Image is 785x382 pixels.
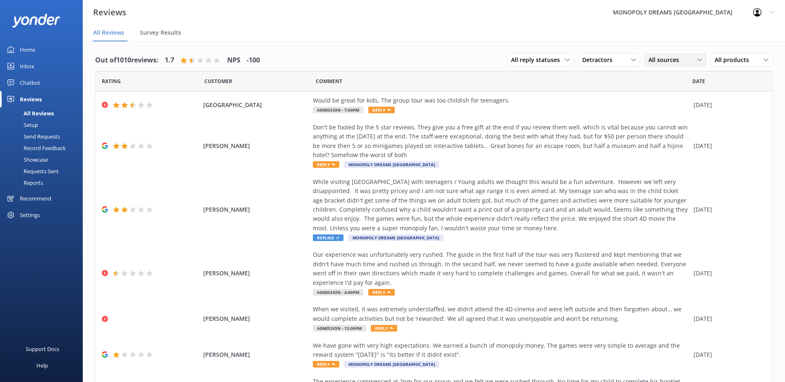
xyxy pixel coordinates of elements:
[5,131,60,142] div: Send Requests
[5,142,66,154] div: Record Feedback
[203,100,309,110] span: [GEOGRAPHIC_DATA]
[368,289,395,296] span: Reply
[5,119,83,131] a: Setup
[165,55,174,66] h4: 1.7
[313,250,689,287] div: Our experience was unfortunately very rushed. The guide in the first half of the tour was very fl...
[20,91,42,107] div: Reviews
[203,314,309,323] span: [PERSON_NAME]
[26,341,59,357] div: Support Docs
[203,269,309,278] span: [PERSON_NAME]
[648,55,684,64] span: All sources
[511,55,565,64] span: All reply statuses
[694,141,762,150] div: [DATE]
[316,77,342,85] span: Question
[20,190,51,207] div: Recommend
[5,177,43,189] div: Reports
[313,305,689,323] div: When we visited, it was extremely understaffed, we didn’t attend the 4D cinema and were left outs...
[5,119,38,131] div: Setup
[694,100,762,110] div: [DATE]
[140,29,181,37] span: Survey Results
[348,234,443,241] span: MONOPOLY DREAMS [GEOGRAPHIC_DATA]
[313,341,689,360] div: We have gone with very high expectations. We earned a bunch of monopoly money. The games were ver...
[5,154,83,165] a: Showcase
[247,55,260,66] h4: -100
[694,314,762,323] div: [DATE]
[5,165,83,177] a: Requests Sent
[694,350,762,359] div: [DATE]
[692,77,705,85] span: Date
[344,361,439,368] span: MONOPOLY DREAMS [GEOGRAPHIC_DATA]
[20,58,34,74] div: Inbox
[313,234,343,241] span: Replied
[313,361,339,368] span: Reply
[313,96,689,105] div: Would be great for kids. The group tour was too childish for teenagers.
[313,289,363,296] span: Admission - 4:00pm
[5,165,59,177] div: Requests Sent
[5,142,83,154] a: Record Feedback
[313,325,366,332] span: Admission - 12:00pm
[5,131,83,142] a: Send Requests
[203,205,309,214] span: [PERSON_NAME]
[5,107,54,119] div: All Reviews
[371,325,397,332] span: Reply
[20,74,40,91] div: Chatbot
[313,107,363,113] span: Admission - 7:00pm
[36,357,48,374] div: Help
[313,177,689,233] div: While visiting [GEOGRAPHIC_DATA] with teenagers / Young adults we thought this would be a fun adv...
[20,41,35,58] div: Home
[5,107,83,119] a: All Reviews
[227,55,240,66] h4: NPS
[95,55,158,66] h4: Out of 1010 reviews:
[203,350,309,359] span: [PERSON_NAME]
[204,77,232,85] span: Date
[368,107,395,113] span: Reply
[12,14,60,27] img: yonder-white-logo.png
[5,177,83,189] a: Reports
[93,29,124,37] span: All Reviews
[313,161,339,168] span: Reply
[344,161,439,168] span: MONOPOLY DREAMS [GEOGRAPHIC_DATA]
[5,154,48,165] div: Showcase
[93,6,126,19] h3: Reviews
[203,141,309,150] span: [PERSON_NAME]
[313,123,689,160] div: Don't be fooled by the 5 star reviews. They give you a free gift at the end if you review them we...
[582,55,617,64] span: Detractors
[102,77,121,85] span: Date
[715,55,754,64] span: All products
[694,205,762,214] div: [DATE]
[20,207,40,223] div: Settings
[694,269,762,278] div: [DATE]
